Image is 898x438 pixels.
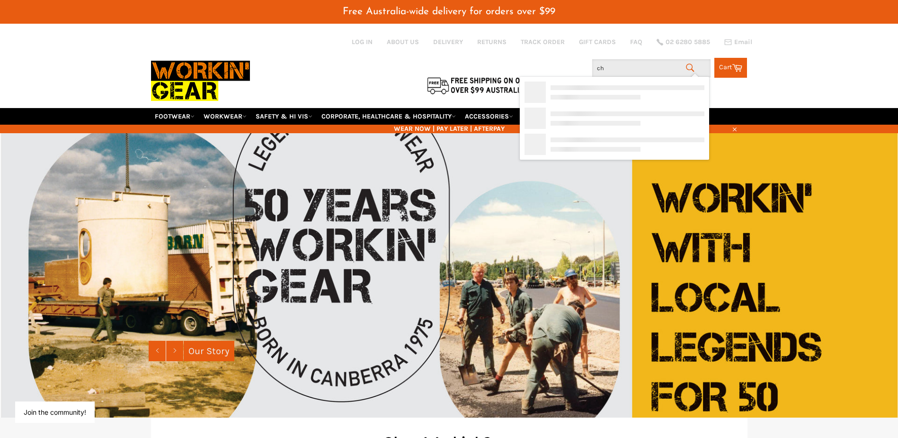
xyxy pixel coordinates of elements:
[666,39,710,46] span: 02 6280 5885
[630,37,642,46] a: FAQ
[724,38,752,46] a: Email
[433,37,463,46] a: DELIVERY
[151,54,250,108] img: Workin Gear leaders in Workwear, Safety Boots, PPE, Uniforms. Australia's No.1 in Workwear
[426,75,544,95] img: Flat $9.95 shipping Australia wide
[734,39,752,46] span: Email
[714,58,747,78] a: Cart
[318,108,460,125] a: CORPORATE, HEALTHCARE & HOSPITALITY
[252,108,316,125] a: SAFETY & HI VIS
[521,37,565,46] a: TRACK ORDER
[477,37,507,46] a: RETURNS
[151,124,747,133] span: WEAR NOW | PAY LATER | AFTERPAY
[387,37,419,46] a: ABOUT US
[518,108,583,125] a: RE-WORKIN' GEAR
[151,108,198,125] a: FOOTWEAR
[657,39,710,46] a: 02 6280 5885
[579,37,616,46] a: GIFT CARDS
[352,38,373,46] a: Log in
[24,408,86,416] button: Join the community!
[184,341,234,361] a: Our Story
[343,7,555,17] span: Free Australia-wide delivery for orders over $99
[200,108,250,125] a: WORKWEAR
[461,108,517,125] a: ACCESSORIES
[592,59,711,77] input: Search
